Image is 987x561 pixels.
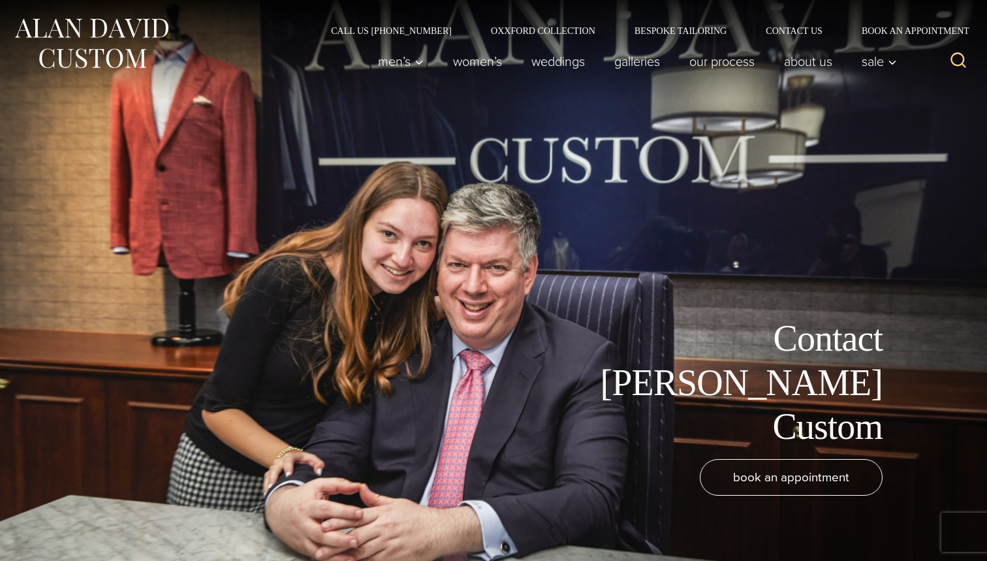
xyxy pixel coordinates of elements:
button: View Search Form [943,46,974,77]
a: Our Process [675,48,770,74]
a: weddings [517,48,600,74]
a: book an appointment [700,459,883,496]
nav: Primary Navigation [364,48,904,74]
a: Call Us [PHONE_NUMBER] [311,26,471,35]
h1: Contact [PERSON_NAME] Custom [589,317,883,449]
a: Galleries [600,48,675,74]
a: About Us [770,48,847,74]
span: Men’s [378,55,424,68]
a: Contact Us [746,26,842,35]
span: Sale [862,55,897,68]
nav: Secondary Navigation [311,26,974,35]
span: book an appointment [733,468,849,487]
a: Oxxford Collection [471,26,615,35]
a: Women’s [439,48,517,74]
img: Alan David Custom [13,14,170,72]
a: Book an Appointment [842,26,974,35]
a: Bespoke Tailoring [615,26,746,35]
